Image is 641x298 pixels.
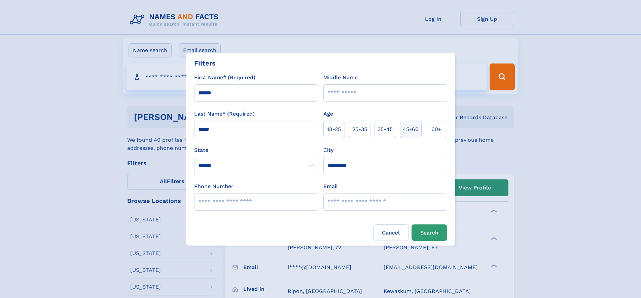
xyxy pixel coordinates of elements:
span: 25‑35 [352,125,367,133]
label: City [323,146,333,154]
span: 45‑60 [403,125,419,133]
label: State [194,146,318,154]
label: First Name* (Required) [194,74,255,82]
label: Middle Name [323,74,358,82]
label: Phone Number [194,182,234,190]
span: 60+ [431,125,441,133]
label: Cancel [373,224,409,241]
button: Search [412,224,447,241]
span: 18‑25 [327,125,341,133]
div: Filters [194,58,216,68]
label: Email [323,182,338,190]
span: 35‑45 [378,125,393,133]
label: Last Name* (Required) [194,110,255,118]
label: Age [323,110,333,118]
